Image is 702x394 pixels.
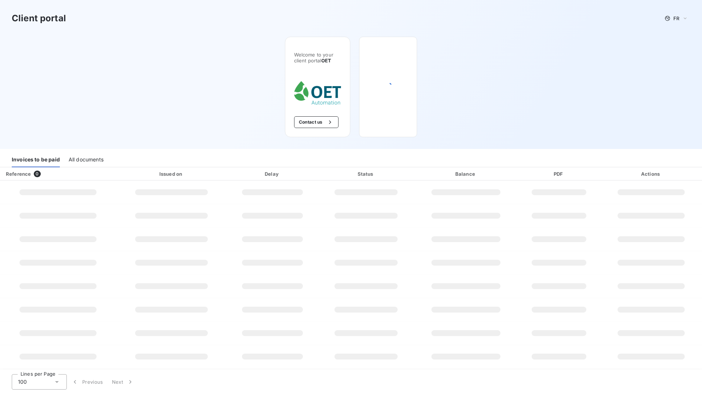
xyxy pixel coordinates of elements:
span: OET [321,58,331,63]
div: Invoices to be paid [12,152,60,167]
span: 100 [18,378,27,386]
img: Company logo [294,81,341,105]
div: Actions [602,170,701,178]
div: Status [320,170,412,178]
div: Issued on [118,170,225,178]
button: Contact us [294,116,339,128]
div: Reference [6,171,31,177]
button: Previous [67,374,108,390]
div: Balance [415,170,516,178]
span: Welcome to your client portal [294,52,341,63]
div: PDF [519,170,599,178]
button: Next [108,374,138,390]
div: All documents [69,152,104,167]
div: Delay [228,170,317,178]
span: 0 [34,171,40,177]
h3: Client portal [12,12,66,25]
span: FR [673,15,679,21]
